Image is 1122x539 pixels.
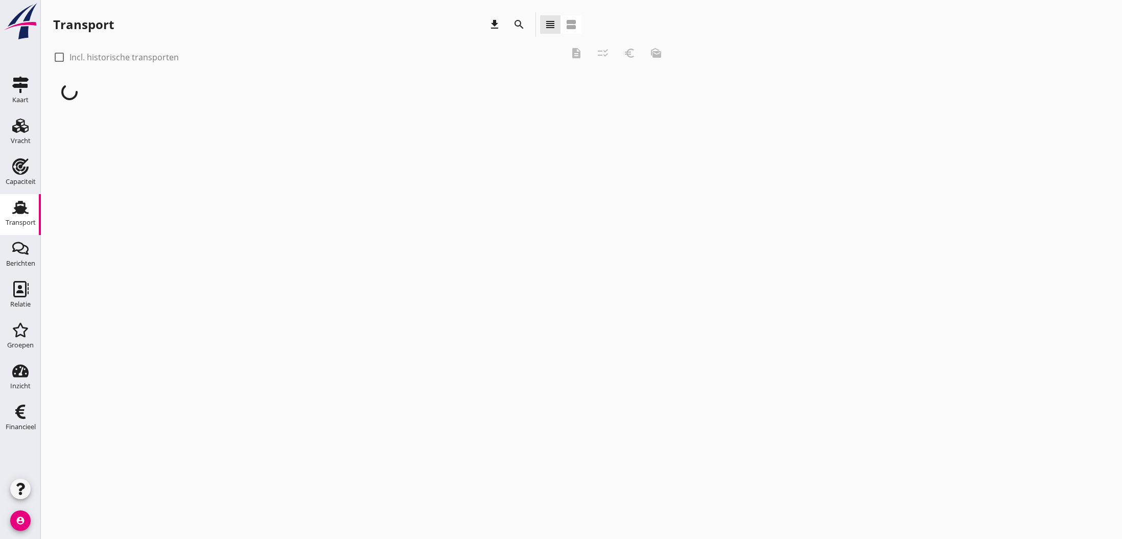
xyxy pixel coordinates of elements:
[6,260,35,267] div: Berichten
[6,178,36,185] div: Capaciteit
[10,301,31,308] div: Relatie
[10,510,31,531] i: account_circle
[544,18,556,31] i: view_headline
[11,137,31,144] div: Vracht
[69,52,179,62] label: Incl. historische transporten
[6,219,36,226] div: Transport
[2,3,39,40] img: logo-small.a267ee39.svg
[12,97,29,103] div: Kaart
[565,18,577,31] i: view_agenda
[7,342,34,348] div: Groepen
[10,383,31,389] div: Inzicht
[53,16,114,33] div: Transport
[6,424,36,430] div: Financieel
[513,18,525,31] i: search
[488,18,501,31] i: download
